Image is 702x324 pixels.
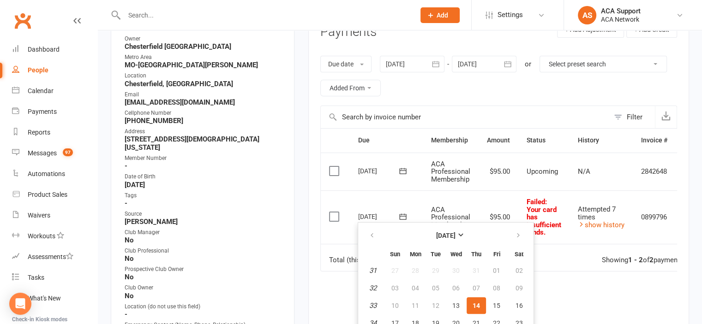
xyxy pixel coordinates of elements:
span: N/A [578,167,590,176]
div: Location [125,71,282,80]
div: People [28,66,48,74]
td: 2842648 [633,153,676,191]
a: show history [578,221,624,229]
div: Location (do not use this field) [125,302,282,311]
div: Workouts [28,232,55,240]
em: 33 [369,301,377,310]
strong: No [125,292,282,300]
button: Add [420,7,460,23]
div: Dashboard [28,46,60,53]
div: Source [125,210,282,218]
a: Payments [12,101,97,122]
strong: - [125,310,282,318]
div: Filter [627,112,642,123]
input: Search by invoice number [321,106,609,128]
div: What's New [28,295,61,302]
span: : Your card has insufficient funds. [527,198,561,236]
small: Monday [410,251,421,258]
th: Amount [479,129,518,152]
div: Metro Area [125,53,282,62]
small: Saturday [515,251,523,258]
div: Cellphone Number [125,109,282,118]
th: Status [518,129,570,152]
strong: [PERSON_NAME] [125,218,282,226]
td: $95.00 [479,153,518,191]
td: $95.00 [479,190,518,244]
div: Payments [28,108,57,115]
button: Due date [320,56,372,72]
a: Product Sales [12,184,97,205]
a: Calendar [12,81,97,101]
small: Wednesday [450,251,462,258]
strong: No [125,273,282,281]
div: Total (this page only): of [329,256,456,264]
div: ACA Support [601,7,641,15]
strong: [DATE] [125,181,282,189]
div: Product Sales [28,191,67,198]
div: Owner [125,35,282,43]
div: ACA Network [601,15,641,24]
span: 13 [452,302,460,309]
span: Add [437,12,448,19]
div: Showing of payments [602,256,684,264]
button: 13 [446,297,466,314]
strong: No [125,254,282,263]
div: Email [125,90,282,99]
div: or [525,59,531,70]
a: Automations [12,164,97,184]
small: Sunday [390,251,400,258]
div: Reports [28,129,50,136]
div: Automations [28,170,65,177]
button: Filter [609,106,655,128]
em: 31 [369,266,377,275]
div: Assessments [28,253,73,260]
th: History [570,129,633,152]
em: 32 [369,284,377,292]
div: Prospective Club Owner [125,265,282,274]
strong: [PHONE_NUMBER] [125,117,282,125]
a: People [12,60,97,81]
strong: MO-[GEOGRAPHIC_DATA][PERSON_NAME] [125,61,282,69]
button: 16 [507,297,531,314]
div: Club Manager [125,228,282,237]
a: Workouts [12,226,97,247]
a: Dashboard [12,39,97,60]
div: Club Owner [125,283,282,292]
span: 16 [516,302,523,309]
div: [DATE] [358,164,401,178]
strong: No [125,236,282,244]
input: Search... [121,9,408,22]
span: 15 [493,302,500,309]
strong: - [125,162,282,170]
strong: 1 - 2 [628,256,643,264]
div: Date of Birth [125,172,282,181]
th: Membership [423,129,479,152]
td: 0899796 [633,190,676,244]
button: Added From [320,80,381,96]
a: Waivers [12,205,97,226]
span: Attempted 7 times [578,205,616,221]
strong: [STREET_ADDRESS][DEMOGRAPHIC_DATA][US_STATE] [125,135,282,152]
strong: - [125,199,282,207]
a: Clubworx [11,9,34,32]
a: Reports [12,122,97,143]
div: Member Number [125,154,282,163]
button: 15 [487,297,506,314]
div: Open Intercom Messenger [9,293,31,315]
strong: 2 [649,256,654,264]
small: Friday [493,251,500,258]
span: 14 [473,302,480,309]
a: Tasks [12,267,97,288]
h3: Payments [320,25,377,39]
span: Failed [527,198,561,236]
div: Calendar [28,87,54,94]
span: ACA Professional Membership [431,160,470,183]
small: Thursday [471,251,481,258]
button: 14 [467,297,486,314]
div: Tags [125,191,282,200]
strong: [DATE] [436,232,456,239]
th: Due [350,129,423,152]
a: What's New [12,288,97,309]
span: Upcoming [527,167,558,176]
div: Club Professional [125,247,282,255]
